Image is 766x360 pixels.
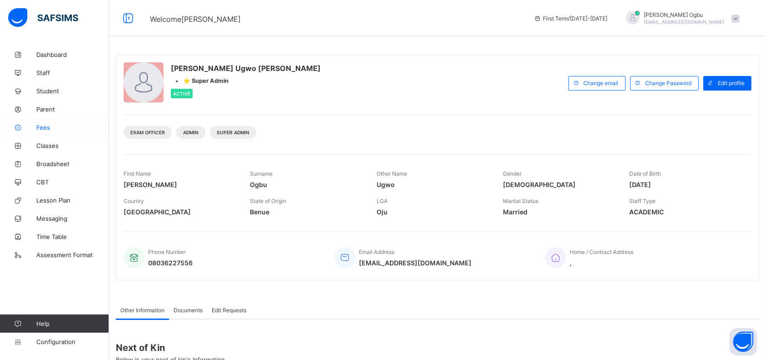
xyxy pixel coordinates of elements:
[120,307,164,314] span: Other Information
[36,215,109,222] span: Messaging
[377,208,489,216] span: Oju
[583,80,618,86] span: Change email
[124,170,151,177] span: First Name
[8,8,78,27] img: safsims
[630,208,742,216] span: ACADEMIC
[250,170,273,177] span: Surname
[124,208,236,216] span: [GEOGRAPHIC_DATA]
[644,19,725,25] span: [EMAIL_ADDRESS][DOMAIN_NAME]
[359,248,394,255] span: Email Address
[718,80,745,86] span: Edit profile
[183,130,199,135] span: Admin
[150,15,241,24] span: Welcome [PERSON_NAME]
[377,181,489,188] span: Ugwo
[250,198,286,204] span: State of Origin
[130,130,165,135] span: Exam Officer
[377,170,407,177] span: Other Name
[36,87,109,95] span: Student
[250,208,363,216] span: Benue
[503,198,538,204] span: Marital Status
[645,80,691,86] span: Change Password
[644,11,725,18] span: [PERSON_NAME] Ogbu
[171,64,321,73] span: [PERSON_NAME] Ugwo [PERSON_NAME]
[174,307,203,314] span: Documents
[36,160,109,167] span: Broadsheet
[171,77,321,84] div: •
[148,259,193,267] span: 08036227556
[630,181,742,188] span: [DATE]
[116,342,759,353] span: Next of Kin
[617,11,744,26] div: AnnOgbu
[36,251,109,259] span: Assessment Format
[217,130,249,135] span: Super Admin
[36,338,109,345] span: Configuration
[730,328,757,355] button: Open asap
[36,69,109,76] span: Staff
[36,197,109,204] span: Lesson Plan
[173,91,190,96] span: Active
[36,51,109,58] span: Dashboard
[630,198,656,204] span: Staff Type
[36,320,109,327] span: Help
[148,248,186,255] span: Phone Number
[359,259,472,267] span: [EMAIL_ADDRESS][DOMAIN_NAME]
[503,208,616,216] span: Married
[36,124,109,131] span: Fees
[183,77,229,84] span: ⭐ Super Admin
[124,181,236,188] span: [PERSON_NAME]
[36,233,109,240] span: Time Table
[503,170,522,177] span: Gender
[570,259,633,267] span: ,
[36,142,109,149] span: Classes
[124,198,144,204] span: Country
[503,181,616,188] span: [DEMOGRAPHIC_DATA]
[377,198,388,204] span: LGA
[250,181,363,188] span: Ogbu
[36,106,109,113] span: Parent
[534,15,608,22] span: session/term information
[630,170,662,177] span: Date of Birth
[570,248,633,255] span: Home / Contract Address
[212,307,246,314] span: Edit Requests
[36,178,109,186] span: CBT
